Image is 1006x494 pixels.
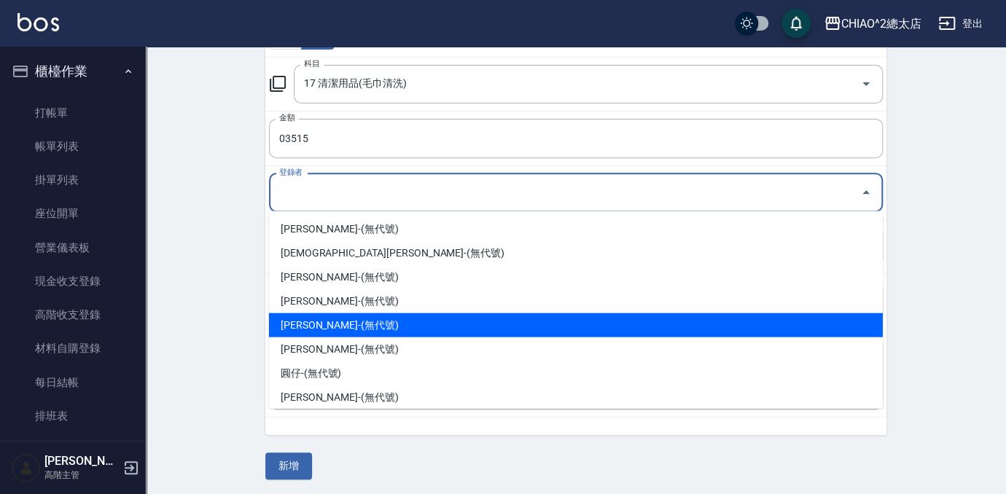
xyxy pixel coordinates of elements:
[17,13,59,31] img: Logo
[265,452,312,479] button: 新增
[818,9,927,39] button: CHIAO^2總太店
[781,9,811,38] button: save
[269,216,883,240] li: [PERSON_NAME]-(無代號)
[6,366,140,399] a: 每日結帳
[6,96,140,130] a: 打帳單
[932,10,989,37] button: 登出
[304,58,319,69] label: 科目
[44,454,119,468] h5: [PERSON_NAME]
[269,337,883,361] li: [PERSON_NAME]-(無代號)
[841,15,921,33] div: CHIAO^2總太店
[279,167,302,178] label: 登錄者
[854,181,878,204] button: Close
[6,52,140,90] button: 櫃檯作業
[6,163,140,197] a: 掛單列表
[279,112,295,123] label: 金額
[12,453,41,482] img: Person
[6,264,140,298] a: 現金收支登錄
[269,361,883,385] li: 圓仔-(無代號)
[6,231,140,264] a: 營業儀表板
[44,468,119,482] p: 高階主管
[6,197,140,230] a: 座位開單
[6,130,140,163] a: 帳單列表
[269,264,883,289] li: [PERSON_NAME]-(無代號)
[6,332,140,365] a: 材料自購登錄
[269,240,883,264] li: [DEMOGRAPHIC_DATA][PERSON_NAME]-(無代號)
[269,289,883,313] li: [PERSON_NAME]-(無代號)
[269,313,883,337] li: [PERSON_NAME]-(無代號)
[269,385,883,409] li: [PERSON_NAME]-(無代號)
[6,399,140,433] a: 排班表
[6,433,140,466] a: 現場電腦打卡
[6,298,140,332] a: 高階收支登錄
[854,72,878,95] button: Open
